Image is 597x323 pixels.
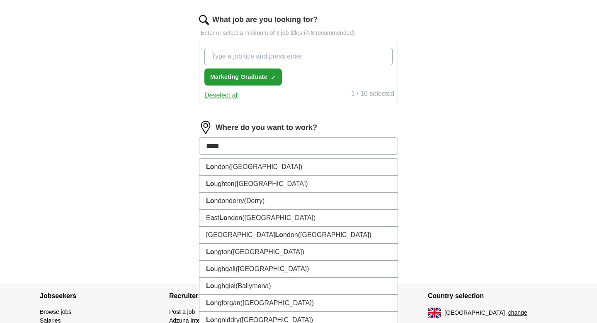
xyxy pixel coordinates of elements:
input: Type a job title and press enter [204,48,393,65]
a: Post a job [169,308,195,315]
p: Enter or select a minimum of 3 job titles (4-8 recommended) [199,29,398,37]
strong: Lo [275,231,284,238]
li: ndonderry [199,193,398,210]
li: ughgall [199,261,398,278]
li: ngton [199,244,398,261]
a: Browse jobs [40,308,71,315]
li: [GEOGRAPHIC_DATA] ndon [199,227,398,244]
strong: Lo [206,180,214,187]
img: location.png [199,121,212,134]
li: ngforgan [199,295,398,312]
img: UK flag [428,308,441,318]
span: ([GEOGRAPHIC_DATA]) [235,265,309,272]
strong: Lo [206,163,214,170]
span: ([GEOGRAPHIC_DATA]) [229,163,302,170]
strong: Lo [206,265,214,272]
button: change [508,308,527,317]
li: ughton [199,176,398,193]
label: What job are you looking for? [212,14,318,25]
span: ([GEOGRAPHIC_DATA]) [231,248,304,255]
span: ✓ [271,74,276,81]
button: Deselect all [204,91,239,100]
button: Marketing Graduate✓ [204,69,282,86]
span: ([GEOGRAPHIC_DATA]) [240,299,314,306]
strong: Lo [206,248,214,255]
strong: Lo [206,197,214,204]
span: (Derry) [244,197,265,204]
li: ughgiel [199,278,398,295]
li: East ndon [199,210,398,227]
label: Where do you want to work? [216,122,317,133]
li: ndon [199,159,398,176]
span: ([GEOGRAPHIC_DATA]) [242,214,315,221]
strong: Lo [206,282,214,289]
span: ([GEOGRAPHIC_DATA]) [298,231,371,238]
strong: Lo [206,299,214,306]
span: (Ballymena) [235,282,271,289]
span: Marketing Graduate [210,73,267,81]
strong: Lo [219,214,228,221]
img: search.png [199,15,209,25]
div: 1 / 10 selected [351,89,394,100]
h4: Country selection [428,284,557,308]
span: ([GEOGRAPHIC_DATA]) [234,180,308,187]
span: [GEOGRAPHIC_DATA] [444,308,505,317]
